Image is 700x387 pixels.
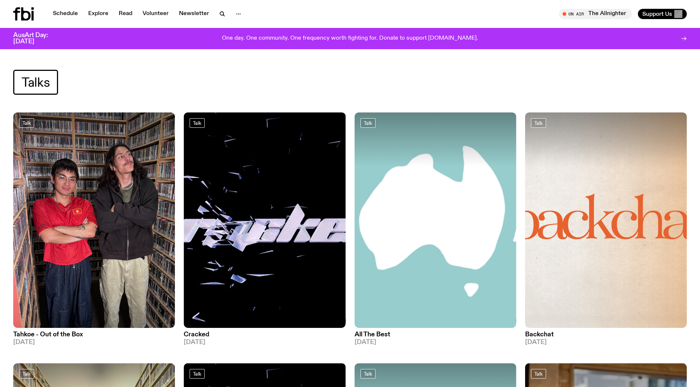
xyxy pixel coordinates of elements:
a: Tahkoe - Out of the Box[DATE] [13,328,175,346]
button: On AirThe Allnighter [559,9,632,19]
a: Talk [360,369,376,379]
span: Talks [22,75,50,90]
a: Cracked[DATE] [184,328,345,346]
a: Explore [84,9,113,19]
h3: All The Best [355,332,516,338]
span: [DATE] [184,339,345,346]
span: Talk [22,371,31,377]
p: One day. One community. One frequency worth fighting for. Donate to support [DOMAIN_NAME]. [222,35,478,42]
button: Support Us [638,9,687,19]
a: Talk [19,369,34,379]
a: Backchat[DATE] [525,328,687,346]
a: Schedule [49,9,82,19]
a: Talk [19,118,34,128]
span: [DATE] [525,339,687,346]
img: Matt Do & Tahkoe [13,112,175,328]
span: Talk [364,120,372,126]
a: Talk [190,369,205,379]
span: Support Us [642,11,672,17]
span: [DATE] [13,339,175,346]
h3: Cracked [184,332,345,338]
h3: AusArt Day: [DATE] [13,32,60,45]
a: Volunteer [138,9,173,19]
a: Newsletter [175,9,213,19]
a: Talk [190,118,205,128]
span: Talk [193,371,201,377]
span: Talk [534,371,543,377]
a: Read [114,9,137,19]
a: Talk [360,118,376,128]
h3: Backchat [525,332,687,338]
span: Talk [534,120,543,126]
a: All The Best[DATE] [355,328,516,346]
a: Talk [531,118,546,128]
span: [DATE] [355,339,516,346]
h3: Tahkoe - Out of the Box [13,332,175,338]
a: Talk [531,369,546,379]
img: Logo for Podcast Cracked. Black background, with white writing, with glass smashing graphics [184,112,345,328]
span: Talk [193,120,201,126]
span: Talk [364,371,372,377]
span: Talk [22,120,31,126]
